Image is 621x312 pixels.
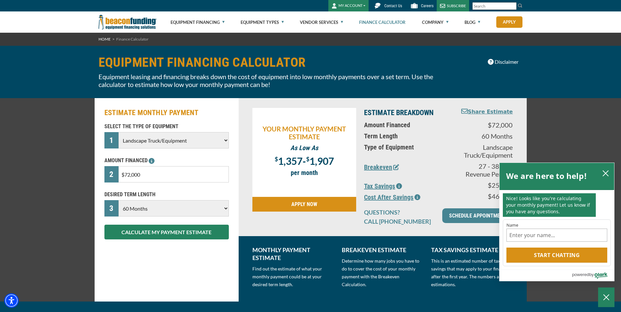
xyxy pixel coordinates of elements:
p: 60 Months [455,132,513,140]
p: 27 - 38 Avg. Revenue Per Job [455,162,513,178]
p: DESIRED TERM LENGTH [104,191,229,199]
p: - [256,155,353,165]
input: Search [472,2,517,10]
div: 2 [104,166,119,182]
p: per month [256,169,353,177]
button: Breakeven [364,162,399,172]
a: Company [422,12,448,33]
p: QUESTIONS? [364,208,434,216]
p: Amount Financed [364,121,447,129]
button: Cost After Savings [364,192,420,202]
span: 1,907 [309,155,334,167]
p: $25,200 [455,181,513,189]
button: Tax Savings [364,181,402,191]
p: Type of Equipment [364,143,447,151]
p: TAX SAVINGS ESTIMATE [431,246,513,254]
span: powered [572,270,589,279]
span: $ [306,155,309,163]
p: Find out the estimate of what your monthly payment could be at your desired term length. [252,265,334,288]
p: YOUR MONTHLY PAYMENT ESTIMATE [256,125,353,141]
p: SELECT THE TYPE OF EQUIPMENT [104,123,229,130]
p: Landscape Truck/Equipment [455,143,513,159]
p: CALL [PHONE_NUMBER] [364,217,434,225]
p: MONTHLY PAYMENT ESTIMATE [252,246,334,262]
img: Beacon Funding Corporation logo [99,11,157,33]
img: Search [518,3,523,8]
a: APPLY NOW [252,197,356,212]
div: 1 [104,132,119,148]
p: BREAKEVEN ESTIMATE [342,246,423,254]
a: HOME [99,37,111,42]
p: This is an estimated number of tax savings that may apply to your financing after the first year.... [431,257,513,288]
span: by [589,270,594,279]
button: Share Estimate [461,108,513,116]
a: Powered by Olark [572,270,614,281]
p: As Low As [256,144,353,152]
span: 1,357 [278,155,302,167]
a: SCHEDULE APPOINTMENT [442,208,513,223]
a: Finance Calculator [359,12,406,33]
span: Finance Calculator [116,37,149,42]
input: Name [506,229,607,242]
button: Start chatting [506,248,607,263]
a: Clear search text [510,4,515,9]
div: 3 [104,200,119,217]
a: Apply [496,16,522,28]
button: Close Chatbox [598,287,614,307]
a: Equipment Types [241,12,284,33]
div: olark chatbox [499,163,614,281]
a: Vendor Services [300,12,343,33]
h2: We are here to help! [506,169,587,182]
p: $72,000 [455,121,513,129]
button: Disclaimer [484,56,523,68]
span: $ [275,155,278,163]
h2: ESTIMATE MONTHLY PAYMENT [104,108,229,118]
a: Blog [465,12,480,33]
p: Equipment leasing and financing breaks down the cost of equipment into low monthly payments over ... [99,73,451,88]
h1: EQUIPMENT FINANCING CALCULATOR [99,56,451,69]
p: $46,800 [455,192,513,200]
span: Contact Us [384,4,402,8]
p: Term Length [364,132,447,140]
p: Nice! Looks like you’re calculating your monthly payment! Let us know if you have any questions. [503,193,596,217]
span: Careers [421,4,433,8]
label: Name [506,223,607,227]
div: chat [500,190,614,219]
p: ESTIMATE BREAKDOWN [364,108,447,118]
a: Equipment Financing [171,12,225,33]
p: Determine how many jobs you have to do to cover the cost of your monthly payment with the Breakev... [342,257,423,288]
input: $ [119,166,228,182]
span: Disclaimer [495,58,519,66]
div: Accessibility Menu [4,293,19,308]
p: AMOUNT FINANCED [104,157,229,165]
button: close chatbox [600,168,611,178]
button: CALCULATE MY PAYMENT ESTIMATE [104,225,229,239]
